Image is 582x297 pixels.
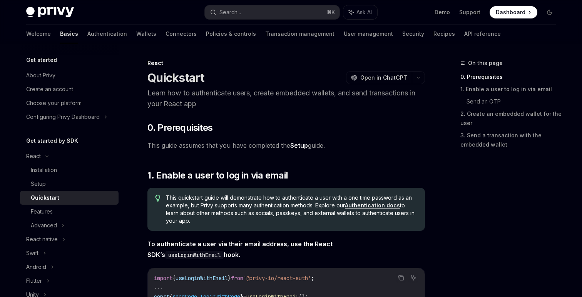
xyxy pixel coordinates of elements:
[459,8,480,16] a: Support
[435,8,450,16] a: Demo
[26,85,73,94] div: Create an account
[26,98,82,108] div: Choose your platform
[243,275,311,282] span: '@privy-io/react-auth'
[26,112,100,122] div: Configuring Privy Dashboard
[20,96,119,110] a: Choose your platform
[20,177,119,191] a: Setup
[26,152,41,161] div: React
[154,284,163,291] span: ...
[467,95,562,108] a: Send an OTP
[147,71,204,85] h1: Quickstart
[154,275,172,282] span: import
[231,275,243,282] span: from
[20,205,119,219] a: Features
[147,169,288,182] span: 1. Enable a user to log in via email
[327,9,335,15] span: ⌘ K
[165,251,224,259] code: useLoginWithEmail
[31,165,57,175] div: Installation
[176,275,228,282] span: useLoginWithEmail
[26,25,51,43] a: Welcome
[460,71,562,83] a: 0. Prerequisites
[147,140,425,151] span: This guide assumes that you have completed the guide.
[219,8,241,17] div: Search...
[346,71,412,84] button: Open in ChatGPT
[147,88,425,109] p: Learn how to authenticate users, create embedded wallets, and send transactions in your React app
[26,136,78,145] h5: Get started by SDK
[356,8,372,16] span: Ask AI
[311,275,314,282] span: ;
[464,25,501,43] a: API reference
[433,25,455,43] a: Recipes
[172,275,176,282] span: {
[26,235,58,244] div: React native
[360,74,407,82] span: Open in ChatGPT
[87,25,127,43] a: Authentication
[26,249,38,258] div: Swift
[166,25,197,43] a: Connectors
[228,275,231,282] span: }
[20,191,119,205] a: Quickstart
[166,194,417,225] span: This quickstart guide will demonstrate how to authenticate a user with a one time password as an ...
[345,202,400,209] a: Authentication docs
[290,142,308,150] a: Setup
[26,7,74,18] img: dark logo
[460,108,562,129] a: 2. Create an embedded wallet for the user
[60,25,78,43] a: Basics
[147,59,425,67] div: React
[147,122,212,134] span: 0. Prerequisites
[460,129,562,151] a: 3. Send a transaction with the embedded wallet
[31,179,46,189] div: Setup
[460,83,562,95] a: 1. Enable a user to log in via email
[396,273,406,283] button: Copy the contents from the code block
[402,25,424,43] a: Security
[26,71,55,80] div: About Privy
[265,25,334,43] a: Transaction management
[206,25,256,43] a: Policies & controls
[31,193,59,202] div: Quickstart
[496,8,525,16] span: Dashboard
[155,195,161,202] svg: Tip
[20,82,119,96] a: Create an account
[344,25,393,43] a: User management
[26,55,57,65] h5: Get started
[490,6,537,18] a: Dashboard
[343,5,377,19] button: Ask AI
[468,58,503,68] span: On this page
[136,25,156,43] a: Wallets
[31,221,57,230] div: Advanced
[26,276,42,285] div: Flutter
[26,262,46,272] div: Android
[31,207,53,216] div: Features
[544,6,556,18] button: Toggle dark mode
[20,68,119,82] a: About Privy
[147,240,333,259] strong: To authenticate a user via their email address, use the React SDK’s hook.
[205,5,339,19] button: Search...⌘K
[20,163,119,177] a: Installation
[408,273,418,283] button: Ask AI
